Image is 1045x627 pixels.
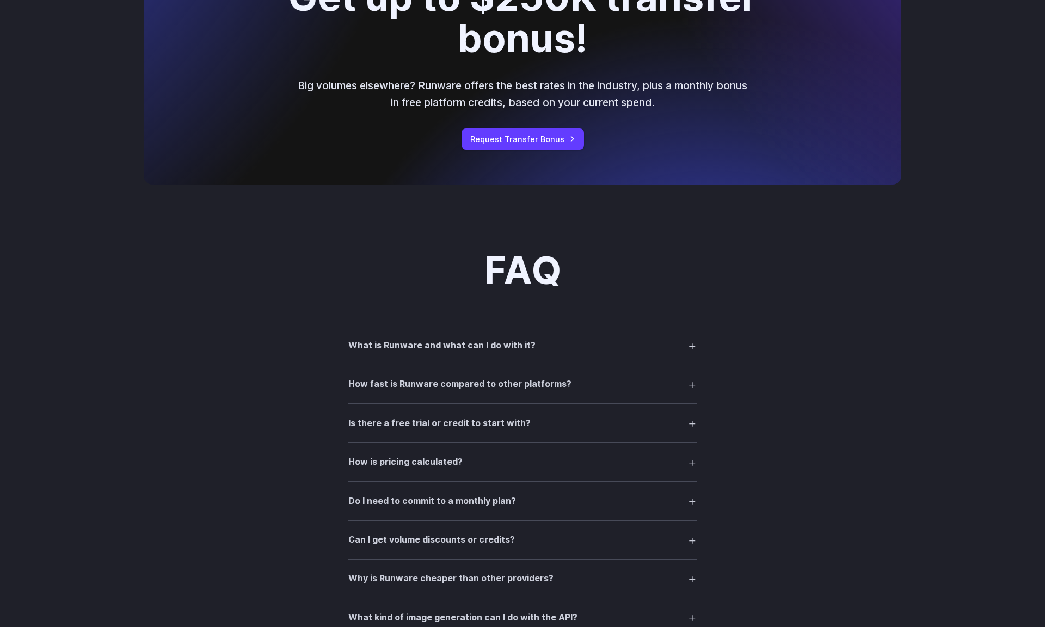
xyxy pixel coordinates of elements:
h3: Is there a free trial or credit to start with? [348,416,531,431]
summary: What is Runware and what can I do with it? [348,335,697,356]
summary: Is there a free trial or credit to start with? [348,413,697,433]
summary: Do I need to commit to a monthly plan? [348,490,697,511]
h3: How is pricing calculated? [348,455,463,469]
h3: Why is Runware cheaper than other providers? [348,571,554,586]
summary: Why is Runware cheaper than other providers? [348,568,697,589]
h3: Do I need to commit to a monthly plan? [348,494,516,508]
a: Request Transfer Bonus [462,128,584,150]
summary: How is pricing calculated? [348,452,697,472]
summary: Can I get volume discounts or credits? [348,530,697,550]
p: Big volumes elsewhere? Runware offers the best rates in the industry, plus a monthly bonus in fre... [296,77,749,110]
h3: Can I get volume discounts or credits? [348,533,515,547]
h3: What is Runware and what can I do with it? [348,339,536,353]
h2: FAQ [484,250,561,292]
h3: How fast is Runware compared to other platforms? [348,377,571,391]
summary: How fast is Runware compared to other platforms? [348,374,697,395]
h3: What kind of image generation can I do with the API? [348,611,577,625]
